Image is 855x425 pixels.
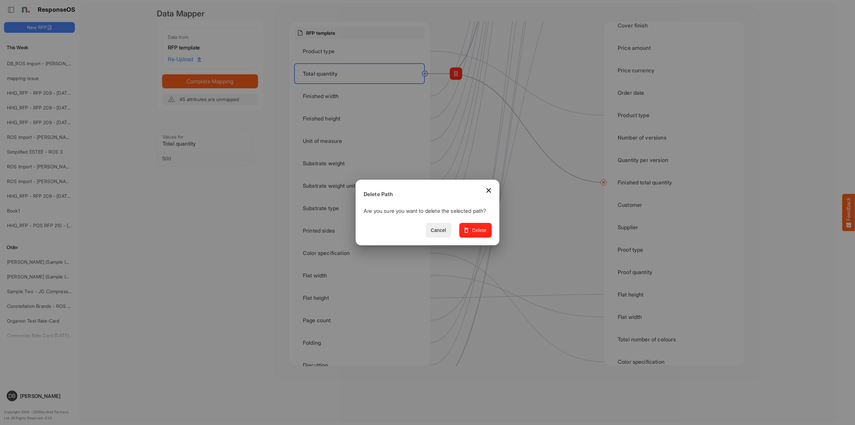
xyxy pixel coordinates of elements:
[431,226,446,235] span: Cancel
[364,207,486,218] p: Are you sure you want to delete the selected path?
[459,223,492,238] button: Delete
[426,223,451,238] button: Cancel
[464,226,487,235] span: Delete
[481,182,497,198] button: Close dialog
[364,190,486,199] h6: Delete Path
